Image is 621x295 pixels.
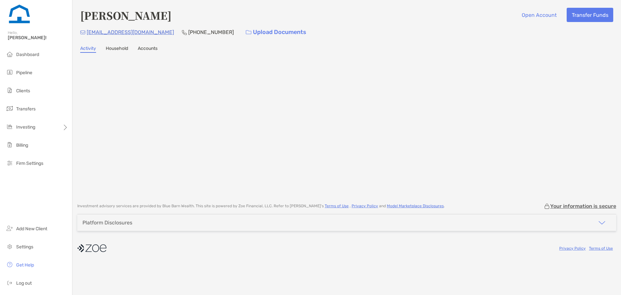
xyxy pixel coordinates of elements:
[6,105,14,112] img: transfers icon
[106,46,128,53] a: Household
[16,280,32,286] span: Log out
[16,244,33,250] span: Settings
[6,141,14,149] img: billing icon
[16,161,43,166] span: Firm Settings
[182,30,187,35] img: Phone Icon
[589,246,613,251] a: Terms of Use
[567,8,613,22] button: Transfer Funds
[16,52,39,57] span: Dashboard
[550,203,616,209] p: Your information is secure
[6,224,14,232] img: add_new_client icon
[77,241,106,255] img: company logo
[6,86,14,94] img: clients icon
[138,46,158,53] a: Accounts
[325,204,349,208] a: Terms of Use
[6,68,14,76] img: pipeline icon
[8,35,68,40] span: [PERSON_NAME]!
[6,261,14,268] img: get-help icon
[16,142,28,148] span: Billing
[80,30,85,34] img: Email Icon
[352,204,378,208] a: Privacy Policy
[517,8,561,22] button: Open Account
[598,219,606,227] img: icon arrow
[87,28,174,36] p: [EMAIL_ADDRESS][DOMAIN_NAME]
[246,30,251,35] img: button icon
[16,70,32,75] span: Pipeline
[82,220,132,226] div: Platform Disclosures
[80,46,96,53] a: Activity
[8,3,31,26] img: Zoe Logo
[6,279,14,287] img: logout icon
[16,88,30,94] span: Clients
[387,204,444,208] a: Model Marketplace Disclosures
[16,226,47,232] span: Add New Client
[16,262,34,268] span: Get Help
[16,106,36,112] span: Transfers
[77,204,445,209] p: Investment advisory services are provided by Blue Barn Wealth . This site is powered by Zoe Finan...
[6,50,14,58] img: dashboard icon
[188,28,234,36] p: [PHONE_NUMBER]
[242,25,310,39] a: Upload Documents
[559,246,586,251] a: Privacy Policy
[6,159,14,167] img: firm-settings icon
[80,8,171,23] h4: [PERSON_NAME]
[6,123,14,130] img: investing icon
[16,124,35,130] span: Investing
[6,243,14,250] img: settings icon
